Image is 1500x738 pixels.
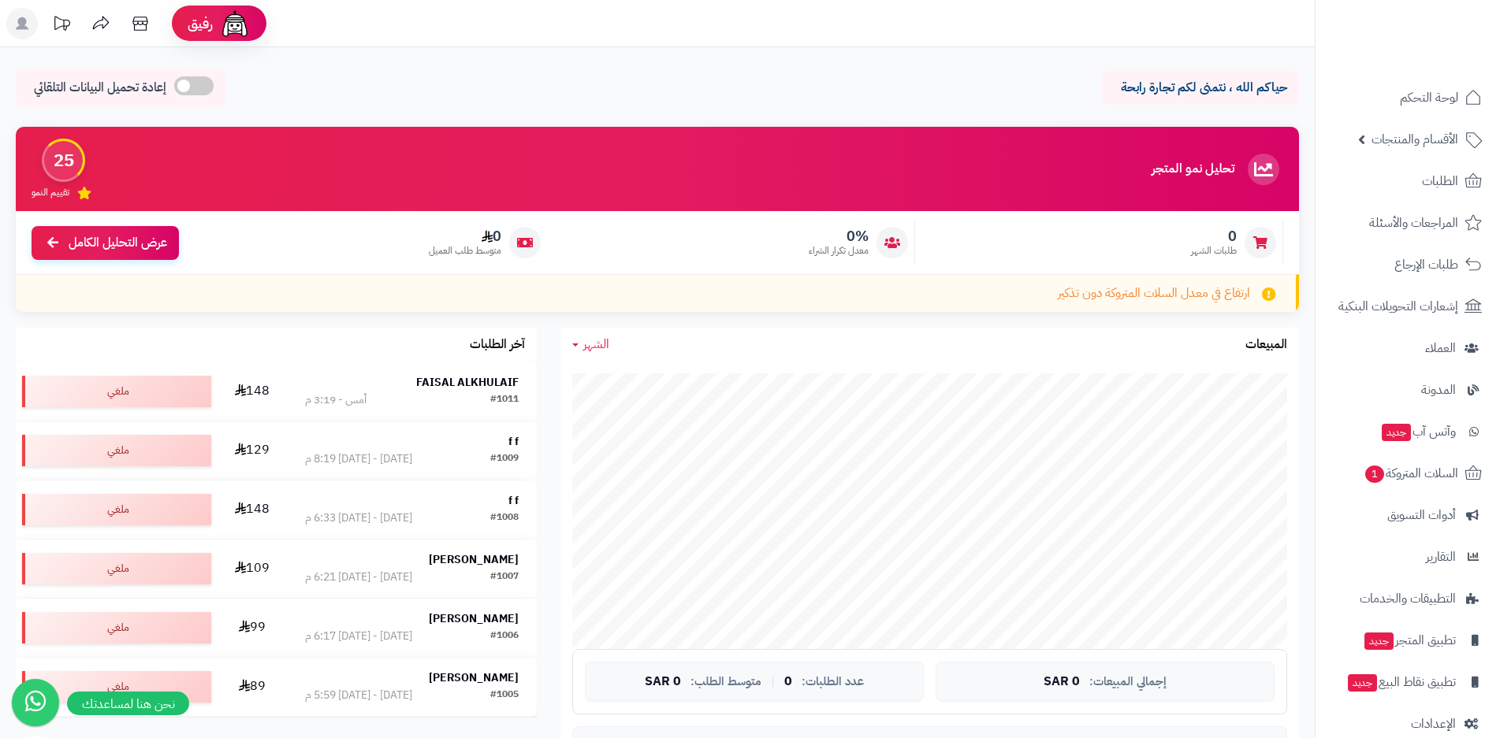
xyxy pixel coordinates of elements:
[22,553,211,584] div: ملغي
[188,14,213,33] span: رفيق
[69,234,167,252] span: عرض التحليل الكامل
[1325,329,1491,367] a: العملاء
[429,228,501,245] span: 0
[1245,338,1287,352] h3: المبيعات
[218,658,286,716] td: 89
[1325,79,1491,117] a: لوحة التحكم
[22,376,211,407] div: ملغي
[1382,424,1411,441] span: جديد
[490,629,519,644] div: #1006
[305,451,412,467] div: [DATE] - [DATE] 8:19 م
[305,510,412,526] div: [DATE] - [DATE] 6:33 م
[1191,228,1237,245] span: 0
[1365,465,1384,483] span: 1
[1325,580,1491,617] a: التطبيقات والخدمات
[1387,504,1456,526] span: أدوات التسويق
[1372,128,1458,150] span: الأقسام والمنتجات
[1364,632,1394,650] span: جديد
[218,540,286,598] td: 109
[1346,671,1456,693] span: تطبيق نقاط البيع
[1325,496,1491,534] a: أدوات التسويق
[22,671,211,703] div: ملغي
[645,675,681,689] span: 0 SAR
[508,433,519,450] strong: f f
[1325,413,1491,451] a: وآتس آبجديد
[1348,674,1377,692] span: جديد
[429,244,501,258] span: متوسط طلب العميل
[1411,713,1456,735] span: الإعدادات
[1325,162,1491,200] a: الطلبات
[1363,629,1456,651] span: تطبيق المتجر
[1058,284,1250,302] span: ارتفاع في معدل السلات المتروكة دون تذكير
[1325,621,1491,659] a: تطبيق المتجرجديد
[1400,87,1458,109] span: لوحة التحكم
[784,675,792,689] span: 0
[802,675,864,688] span: عدد الطلبات:
[218,362,286,421] td: 148
[1325,538,1491,576] a: التقارير
[305,688,412,703] div: [DATE] - [DATE] 5:59 م
[32,226,179,260] a: عرض التحليل الكامل
[22,435,211,466] div: ملغي
[219,8,251,39] img: ai-face.png
[429,669,519,686] strong: [PERSON_NAME]
[218,599,286,657] td: 99
[1325,371,1491,409] a: المدونة
[1325,204,1491,242] a: المراجعات والأسئلة
[1191,244,1237,258] span: طلبات الشهر
[1325,454,1491,492] a: السلات المتروكة1
[305,629,412,644] div: [DATE] - [DATE] 6:17 م
[218,480,286,539] td: 148
[470,338,525,352] h3: آخر الطلبات
[218,421,286,480] td: 129
[1394,254,1458,276] span: طلبات الإرجاع
[1364,462,1458,484] span: السلات المتروكة
[1422,170,1458,192] span: الطلبات
[1421,379,1456,401] span: المدونة
[690,675,761,688] span: متوسط الطلب:
[490,392,519,408] div: #1011
[490,510,519,526] div: #1008
[1425,337,1456,359] span: العملاء
[583,335,609,354] span: الشهر
[490,688,519,703] div: #1005
[305,392,367,408] div: أمس - 3:19 م
[429,610,519,627] strong: [PERSON_NAME]
[572,336,609,354] a: الشهر
[416,374,519,391] strong: FAISAL ALKHULAIF
[490,569,519,585] div: #1007
[1325,287,1491,325] a: إشعارات التحويلات البنكية
[1369,212,1458,234] span: المراجعات والأسئلة
[42,8,81,43] a: تحديثات المنصة
[1325,663,1491,701] a: تطبيق نقاط البيعجديد
[1325,246,1491,284] a: طلبات الإرجاع
[1152,162,1234,176] h3: تحليل نمو المتجر
[1114,79,1287,97] p: حياكم الله ، نتمنى لكم تجارة رابحة
[490,451,519,467] div: #1009
[771,676,775,688] span: |
[1426,546,1456,568] span: التقارير
[32,186,69,199] span: تقييم النمو
[1338,295,1458,317] span: إشعارات التحويلات البنكية
[1044,675,1080,689] span: 0 SAR
[508,492,519,509] strong: f f
[1089,675,1167,688] span: إجمالي المبيعات:
[809,244,869,258] span: معدل تكرار الشراء
[22,612,211,643] div: ملغي
[305,569,412,585] div: [DATE] - [DATE] 6:21 م
[809,228,869,245] span: 0%
[1360,588,1456,610] span: التطبيقات والخدمات
[429,551,519,568] strong: [PERSON_NAME]
[22,494,211,525] div: ملغي
[1380,421,1456,443] span: وآتس آب
[34,79,166,97] span: إعادة تحميل البيانات التلقائي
